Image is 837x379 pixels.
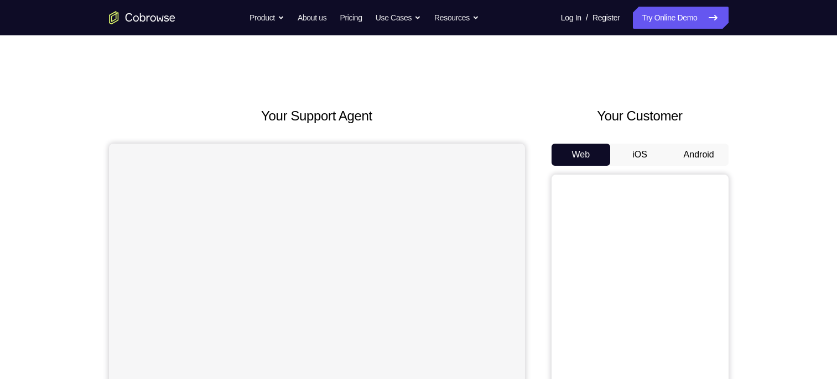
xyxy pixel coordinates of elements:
a: About us [298,7,326,29]
a: Go to the home page [109,11,175,24]
span: / [586,11,588,24]
button: Web [552,144,611,166]
h2: Your Support Agent [109,106,525,126]
button: Product [249,7,284,29]
a: Try Online Demo [633,7,728,29]
a: Register [592,7,620,29]
button: Use Cases [376,7,421,29]
a: Log In [561,7,581,29]
button: Resources [434,7,479,29]
button: Android [669,144,729,166]
h2: Your Customer [552,106,729,126]
a: Pricing [340,7,362,29]
button: iOS [610,144,669,166]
